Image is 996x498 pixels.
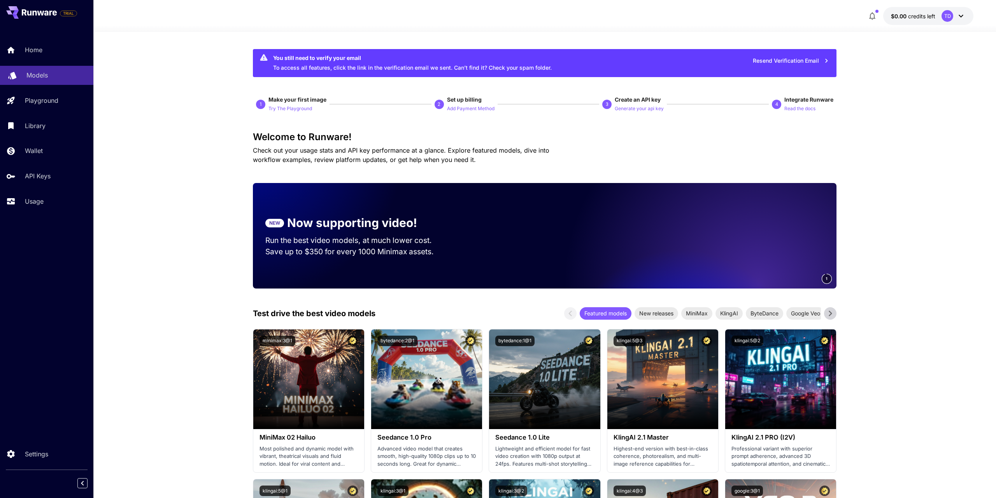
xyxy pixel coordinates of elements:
span: Set up billing [447,96,482,103]
button: Certified Model – Vetted for best performance and includes a commercial license. [465,336,476,346]
button: Certified Model – Vetted for best performance and includes a commercial license. [347,336,358,346]
span: KlingAI [715,309,743,317]
h3: KlingAI 2.1 Master [614,434,712,441]
button: Try The Playground [268,104,312,113]
button: bytedance:1@1 [495,336,535,346]
button: google:3@1 [731,486,763,496]
div: Google Veo [786,307,825,320]
button: Generate your api key [615,104,664,113]
button: Certified Model – Vetted for best performance and includes a commercial license. [819,486,830,496]
button: klingai:5@2 [731,336,763,346]
h3: KlingAI 2.1 PRO (I2V) [731,434,830,441]
p: Advanced video model that creates smooth, high-quality 1080p clips up to 10 seconds long. Great f... [377,445,476,468]
h3: Welcome to Runware! [253,132,836,143]
span: ByteDance [746,309,783,317]
span: Make your first image [268,96,326,103]
button: $0.00TD [883,7,973,25]
p: API Keys [25,171,51,181]
button: Add Payment Method [447,104,494,113]
img: alt [489,329,600,429]
span: MiniMax [681,309,712,317]
span: Google Veo [786,309,825,317]
p: Try The Playground [268,105,312,113]
div: KlingAI [715,307,743,320]
p: Playground [25,96,58,105]
button: Resend Verification Email [749,53,833,69]
span: $0.00 [891,13,908,19]
span: Integrate Runware [784,96,833,103]
button: Certified Model – Vetted for best performance and includes a commercial license. [584,486,594,496]
p: 1 [260,101,262,108]
p: Now supporting video! [287,214,417,232]
p: 2 [438,101,440,108]
p: Models [26,70,48,80]
div: New releases [635,307,678,320]
h3: Seedance 1.0 Pro [377,434,476,441]
p: Library [25,121,46,130]
span: Add your payment card to enable full platform functionality. [60,9,77,18]
img: alt [371,329,482,429]
span: TRIAL [60,11,77,16]
button: Certified Model – Vetted for best performance and includes a commercial license. [701,486,712,496]
button: Certified Model – Vetted for best performance and includes a commercial license. [701,336,712,346]
span: credits left [908,13,935,19]
p: Run the best video models, at much lower cost. [265,235,447,246]
p: Generate your api key [615,105,664,113]
img: alt [725,329,836,429]
div: TD [942,10,953,22]
button: bytedance:2@1 [377,336,417,346]
div: Featured models [580,307,631,320]
span: 1 [826,276,828,282]
button: Collapse sidebar [77,478,88,488]
p: Wallet [25,146,43,155]
p: Test drive the best video models [253,308,375,319]
div: $0.00 [891,12,935,20]
span: Create an API key [615,96,661,103]
h3: Seedance 1.0 Lite [495,434,594,441]
img: alt [253,329,364,429]
p: Most polished and dynamic model with vibrant, theatrical visuals and fluid motion. Ideal for vira... [260,445,358,468]
div: MiniMax [681,307,712,320]
img: alt [607,329,718,429]
p: Settings [25,449,48,459]
button: klingai:3@1 [377,486,409,496]
button: Certified Model – Vetted for best performance and includes a commercial license. [819,336,830,346]
button: minimax:3@1 [260,336,295,346]
p: Highest-end version with best-in-class coherence, photorealism, and multi-image reference capabil... [614,445,712,468]
span: Check out your usage stats and API key performance at a glance. Explore featured models, dive int... [253,146,549,164]
div: Collapse sidebar [83,476,93,490]
p: Lightweight and efficient model for fast video creation with 1080p output at 24fps. Features mult... [495,445,594,468]
div: To access all features, click the link in the verification email we sent. Can’t find it? Check yo... [273,51,552,75]
p: 4 [775,101,778,108]
div: You still need to verify your email [273,54,552,62]
span: Featured models [580,309,631,317]
p: Home [25,45,42,55]
button: klingai:5@1 [260,486,291,496]
h3: MiniMax 02 Hailuo [260,434,358,441]
button: Certified Model – Vetted for best performance and includes a commercial license. [465,486,476,496]
button: klingai:3@2 [495,486,527,496]
button: klingai:5@3 [614,336,645,346]
span: New releases [635,309,678,317]
p: NEW [269,220,280,227]
p: Professional variant with superior prompt adherence, advanced 3D spatiotemporal attention, and ci... [731,445,830,468]
button: Certified Model – Vetted for best performance and includes a commercial license. [584,336,594,346]
p: Read the docs [784,105,815,113]
button: Certified Model – Vetted for best performance and includes a commercial license. [347,486,358,496]
button: Read the docs [784,104,815,113]
p: Save up to $350 for every 1000 Minimax assets. [265,246,447,257]
p: Usage [25,197,44,206]
button: klingai:4@3 [614,486,646,496]
p: 3 [606,101,608,108]
p: Add Payment Method [447,105,494,113]
div: ByteDance [746,307,783,320]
